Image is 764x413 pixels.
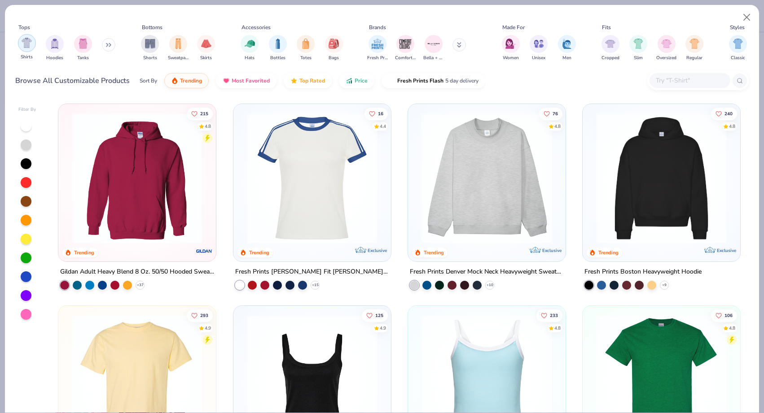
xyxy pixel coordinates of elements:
img: Comfort Colors Image [399,37,412,51]
span: + 37 [137,283,144,288]
div: filter for Oversized [656,35,676,61]
span: Bella + Canvas [423,55,444,61]
span: Shirts [21,54,33,61]
button: filter button [297,35,315,61]
button: Price [339,73,374,88]
div: filter for Women [502,35,520,61]
span: 106 [724,313,733,318]
button: filter button [423,35,444,61]
img: flash.gif [388,77,395,84]
div: filter for Bottles [269,35,287,61]
div: filter for Comfort Colors [395,35,416,61]
div: 4.8 [554,123,561,130]
span: 16 [378,111,383,116]
span: Regular [686,55,703,61]
button: filter button [269,35,287,61]
span: Slim [634,55,643,61]
button: Like [364,107,387,120]
img: Fresh Prints Image [371,37,384,51]
span: Cropped [602,55,619,61]
span: Totes [300,55,312,61]
button: Fresh Prints Flash5 day delivery [382,73,485,88]
span: + 10 [486,283,493,288]
button: filter button [530,35,548,61]
input: Try "T-Shirt" [655,75,724,86]
button: filter button [168,35,189,61]
img: Totes Image [301,39,311,49]
span: Women [503,55,519,61]
button: Trending [164,73,209,88]
div: 4.8 [554,325,561,332]
button: Like [711,107,737,120]
img: Shorts Image [145,39,155,49]
span: Skirts [200,55,212,61]
div: filter for Unisex [530,35,548,61]
span: Oversized [656,55,676,61]
button: Close [738,9,755,26]
span: Exclusive [717,248,736,253]
div: filter for Bags [325,35,343,61]
div: filter for Hats [241,35,259,61]
div: filter for Classic [729,35,747,61]
div: Sort By [140,77,157,85]
span: 76 [553,111,558,116]
button: Like [187,107,213,120]
button: filter button [729,35,747,61]
span: 5 day delivery [445,76,479,86]
span: Price [355,77,368,84]
img: Gildan logo [196,242,214,260]
span: Exclusive [542,248,562,253]
div: 4.8 [205,123,211,130]
img: Women Image [505,39,516,49]
span: Most Favorited [232,77,270,84]
span: 233 [550,313,558,318]
div: Fresh Prints Denver Mock Neck Heavyweight Sweatshirt [410,266,564,278]
button: Like [187,309,213,322]
div: Gildan Adult Heavy Blend 8 Oz. 50/50 Hooded Sweatshirt [60,266,214,278]
div: filter for Totes [297,35,315,61]
div: Brands [369,23,386,31]
div: filter for Cropped [602,35,619,61]
button: filter button [325,35,343,61]
div: Made For [502,23,525,31]
button: filter button [18,35,36,61]
div: filter for Shirts [18,34,36,61]
span: Comfort Colors [395,55,416,61]
button: filter button [367,35,388,61]
button: Like [539,107,562,120]
div: 4.9 [205,325,211,332]
img: Classic Image [733,39,743,49]
span: Top Rated [299,77,325,84]
span: Hats [245,55,255,61]
div: Fresh Prints Boston Heavyweight Hoodie [584,266,702,278]
img: Hats Image [245,39,255,49]
img: trending.gif [171,77,178,84]
button: filter button [685,35,703,61]
div: filter for Tanks [74,35,92,61]
img: Sweatpants Image [173,39,183,49]
div: 4.4 [379,123,386,130]
button: filter button [656,35,676,61]
img: Unisex Image [534,39,544,49]
img: Hoodies Image [50,39,60,49]
span: Sweatpants [168,55,189,61]
div: filter for Fresh Prints [367,35,388,61]
img: 91acfc32-fd48-4d6b-bdad-a4c1a30ac3fc [592,113,731,243]
button: Like [536,309,562,322]
span: 293 [200,313,208,318]
div: filter for Sweatpants [168,35,189,61]
span: + 15 [312,283,318,288]
button: filter button [558,35,576,61]
span: Exclusive [368,248,387,253]
button: filter button [629,35,647,61]
button: Like [711,309,737,322]
span: Men [562,55,571,61]
button: Top Rated [284,73,332,88]
img: Bottles Image [273,39,283,49]
div: Bottoms [142,23,162,31]
img: Bella + Canvas Image [427,37,440,51]
span: 240 [724,111,733,116]
img: most_fav.gif [223,77,230,84]
img: Oversized Image [661,39,672,49]
img: Cropped Image [605,39,615,49]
